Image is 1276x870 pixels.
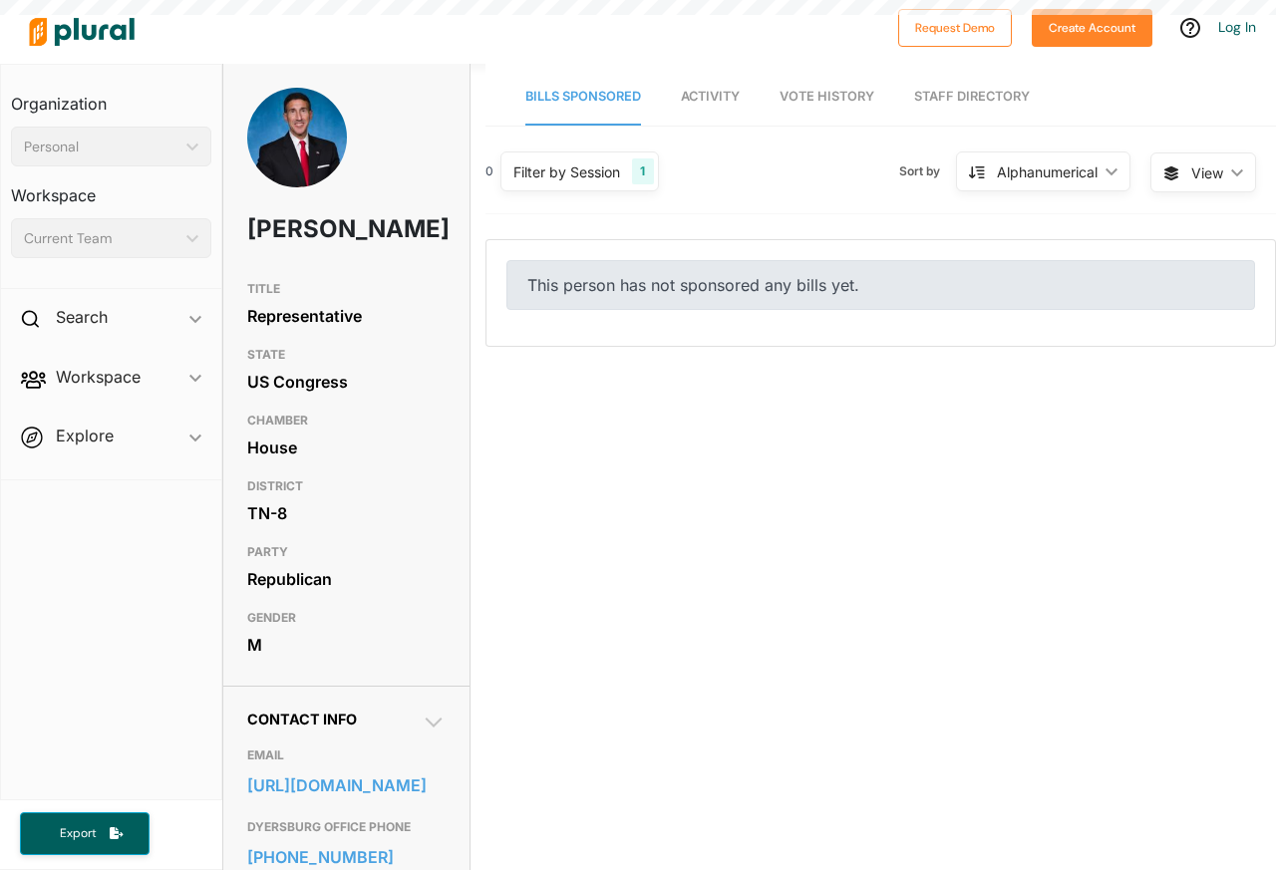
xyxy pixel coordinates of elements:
button: Request Demo [898,9,1012,47]
h2: Search [56,306,108,328]
div: This person has not sponsored any bills yet. [506,260,1255,310]
button: Export [20,812,150,855]
span: Bills Sponsored [525,89,641,104]
span: Vote History [780,89,874,104]
a: Staff Directory [914,69,1030,126]
h3: DISTRICT [247,474,446,498]
h3: STATE [247,343,446,367]
a: Vote History [780,69,874,126]
div: House [247,433,446,462]
a: Request Demo [898,16,1012,37]
a: [URL][DOMAIN_NAME] [247,770,446,800]
h3: CHAMBER [247,409,446,433]
img: Headshot of David Kustoff [247,88,347,209]
h1: [PERSON_NAME] [247,199,367,259]
div: Republican [247,564,446,594]
span: View [1191,162,1223,183]
h3: TITLE [247,277,446,301]
div: Current Team [24,228,178,249]
div: 1 [632,158,653,184]
div: Personal [24,137,178,157]
h3: DYERSBURG OFFICE PHONE [247,815,446,839]
div: TN-8 [247,498,446,528]
span: Sort by [899,162,956,180]
h3: GENDER [247,606,446,630]
div: Representative [247,301,446,331]
div: M [247,630,446,660]
span: Export [46,825,110,842]
span: Activity [681,89,740,104]
a: Create Account [1032,16,1152,37]
div: Alphanumerical [997,161,1098,182]
h3: Organization [11,75,211,119]
div: 0 [485,162,493,180]
button: Create Account [1032,9,1152,47]
div: Filter by Session [513,161,620,182]
a: Activity [681,69,740,126]
h3: PARTY [247,540,446,564]
a: Bills Sponsored [525,69,641,126]
span: Contact Info [247,711,357,727]
a: Log In [1218,18,1256,36]
h3: EMAIL [247,743,446,767]
div: US Congress [247,367,446,397]
h3: Workspace [11,166,211,210]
